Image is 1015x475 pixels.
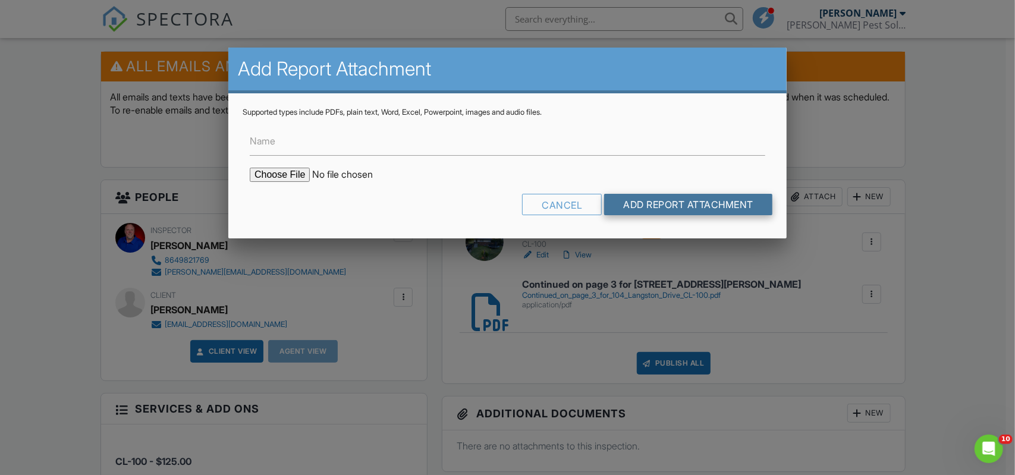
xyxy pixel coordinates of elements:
label: Name [250,134,275,147]
span: 10 [999,435,1013,444]
div: Supported types include PDFs, plain text, Word, Excel, Powerpoint, images and audio files. [243,108,772,117]
h2: Add Report Attachment [238,57,777,81]
input: Add Report Attachment [604,194,772,215]
div: Cancel [522,194,602,215]
iframe: Intercom live chat [975,435,1003,463]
